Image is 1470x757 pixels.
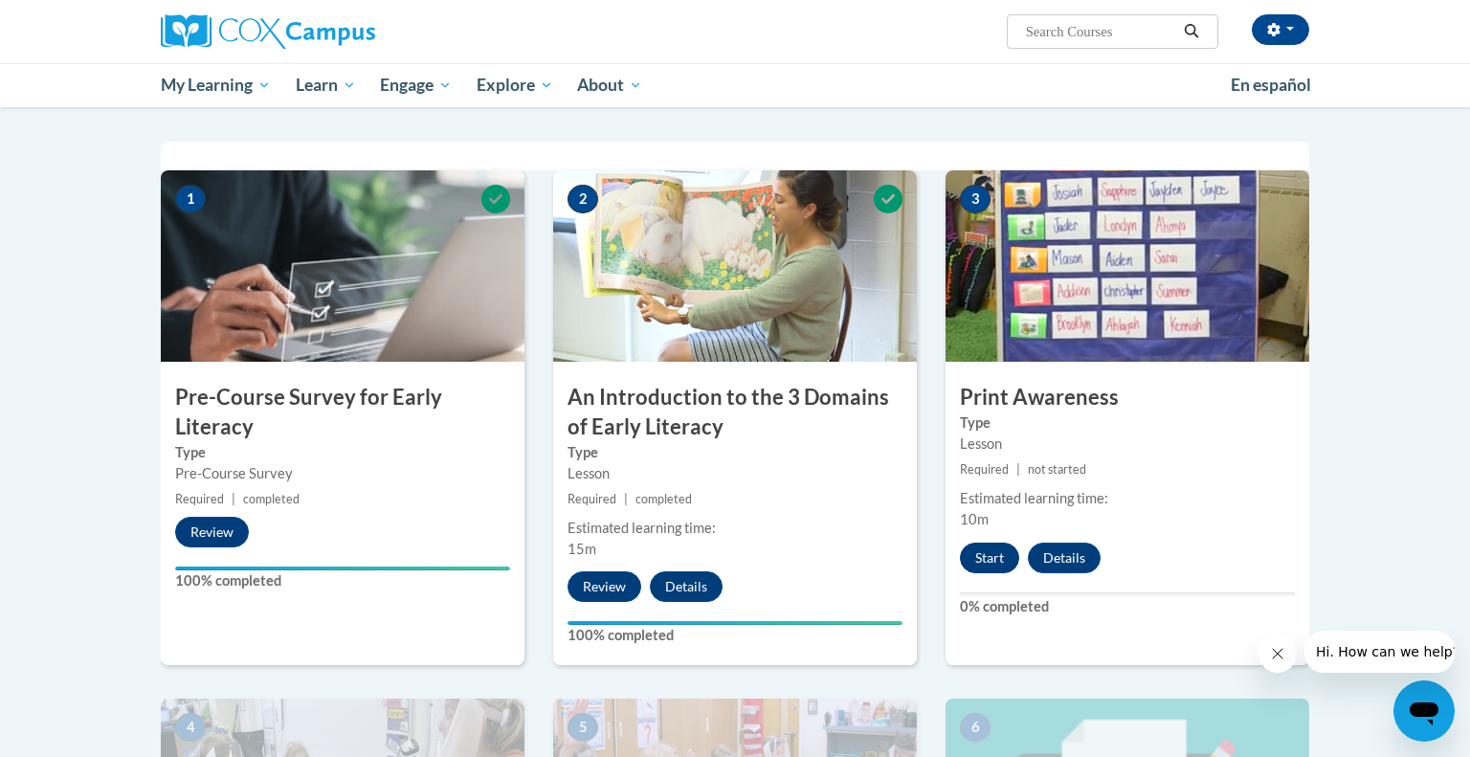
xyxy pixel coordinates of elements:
[960,511,989,527] span: 10m
[1304,631,1455,673] iframe: Message from company
[1028,462,1086,477] span: not started
[946,383,1309,412] h3: Print Awareness
[175,185,206,213] span: 1
[960,434,1295,455] div: Lesson
[960,543,1019,573] button: Start
[960,462,1009,477] span: Required
[960,488,1295,509] div: Estimated learning time:
[960,412,1295,434] label: Type
[161,74,271,97] span: My Learning
[243,492,300,506] span: completed
[132,63,1338,107] div: Main menu
[1258,635,1297,673] iframe: Close message
[568,518,902,539] div: Estimated learning time:
[650,571,723,602] button: Details
[960,596,1295,617] label: 0% completed
[175,567,510,570] div: Your progress
[568,625,902,646] label: 100% completed
[577,74,642,97] span: About
[960,185,991,213] span: 3
[367,63,464,107] a: Engage
[477,74,553,97] span: Explore
[568,492,616,506] span: Required
[1218,65,1324,105] a: En español
[175,442,510,463] label: Type
[566,63,656,107] a: About
[296,74,356,97] span: Learn
[568,621,902,625] div: Your progress
[1231,75,1311,95] span: En español
[568,713,598,742] span: 5
[175,517,249,547] button: Review
[148,63,283,107] a: My Learning
[1016,462,1020,477] span: |
[175,463,510,484] div: Pre-Course Survey
[1177,20,1206,43] button: Search
[464,63,566,107] a: Explore
[380,74,452,97] span: Engage
[553,170,917,362] img: Course Image
[624,492,628,506] span: |
[232,492,235,506] span: |
[1393,680,1455,742] iframe: Button to launch messaging window
[161,14,375,49] img: Cox Campus
[161,383,524,442] h3: Pre-Course Survey for Early Literacy
[960,713,991,742] span: 6
[11,13,155,29] span: Hi. How can we help?
[1024,20,1177,43] input: Search Courses
[175,570,510,591] label: 100% completed
[1028,543,1101,573] button: Details
[175,713,206,742] span: 4
[568,185,598,213] span: 2
[1252,14,1309,45] button: Account Settings
[635,492,692,506] span: completed
[161,170,524,362] img: Course Image
[175,492,224,506] span: Required
[568,541,596,557] span: 15m
[161,14,524,49] a: Cox Campus
[568,463,902,484] div: Lesson
[283,63,368,107] a: Learn
[568,571,641,602] button: Review
[946,170,1309,362] img: Course Image
[553,383,917,442] h3: An Introduction to the 3 Domains of Early Literacy
[568,442,902,463] label: Type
